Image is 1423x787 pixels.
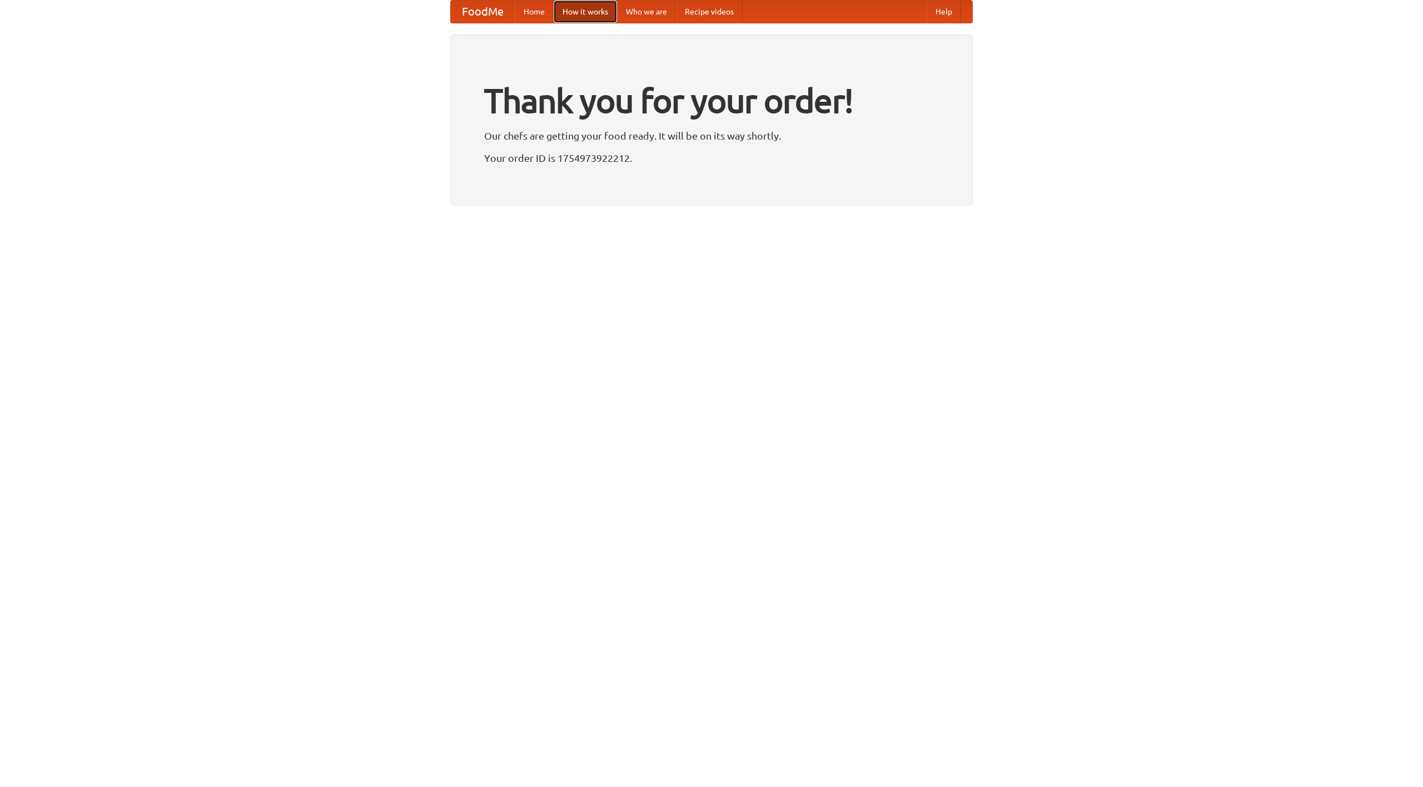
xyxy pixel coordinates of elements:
[484,74,939,127] h1: Thank you for your order!
[676,1,743,23] a: Recipe videos
[451,1,515,23] a: FoodMe
[554,1,617,23] a: How it works
[484,127,939,144] p: Our chefs are getting your food ready. It will be on its way shortly.
[927,1,961,23] a: Help
[617,1,676,23] a: Who we are
[515,1,554,23] a: Home
[484,150,939,166] p: Your order ID is 1754973922212.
